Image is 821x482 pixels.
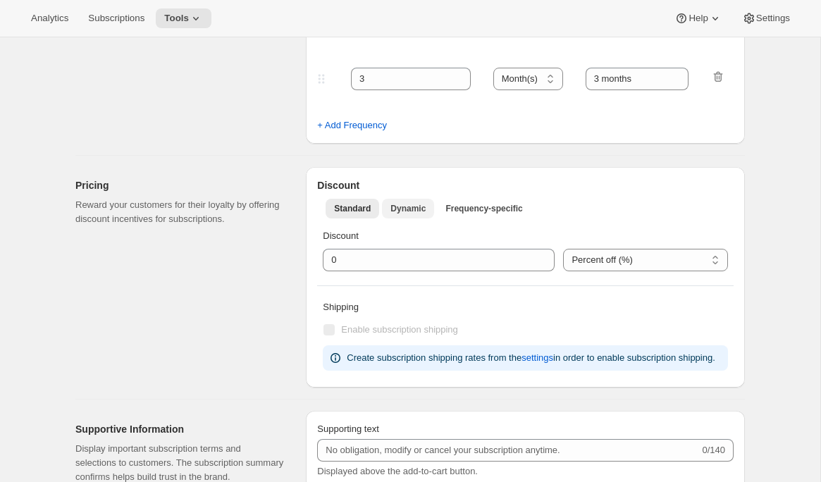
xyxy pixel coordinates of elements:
span: Supporting text [317,424,378,434]
button: Analytics [23,8,77,28]
button: Settings [734,8,798,28]
span: Tools [164,13,189,24]
span: Analytics [31,13,68,24]
span: Dynamic [390,203,426,214]
input: No obligation, modify or cancel your subscription anytime. [317,439,699,462]
p: Shipping [323,300,728,314]
button: Tools [156,8,211,28]
input: 1 month [586,68,689,90]
button: Help [666,8,730,28]
h2: Supportive Information [75,422,283,436]
span: settings [521,351,553,365]
span: Displayed above the add-to-cart button. [317,466,478,476]
h2: Pricing [75,178,283,192]
span: Create subscription shipping rates from the in order to enable subscription shipping. [347,352,715,363]
span: Help [689,13,708,24]
input: 10 [323,249,533,271]
button: settings [513,347,562,369]
span: Frequency-specific [445,203,522,214]
p: Discount [323,229,728,243]
h2: Discount [317,178,734,192]
span: + Add Frequency [317,118,387,132]
span: Settings [756,13,790,24]
span: Standard [334,203,371,214]
span: Enable subscription shipping [341,324,458,335]
button: Subscriptions [80,8,153,28]
span: Subscriptions [88,13,144,24]
button: + Add Frequency [309,114,395,137]
p: Reward your customers for their loyalty by offering discount incentives for subscriptions. [75,198,283,226]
